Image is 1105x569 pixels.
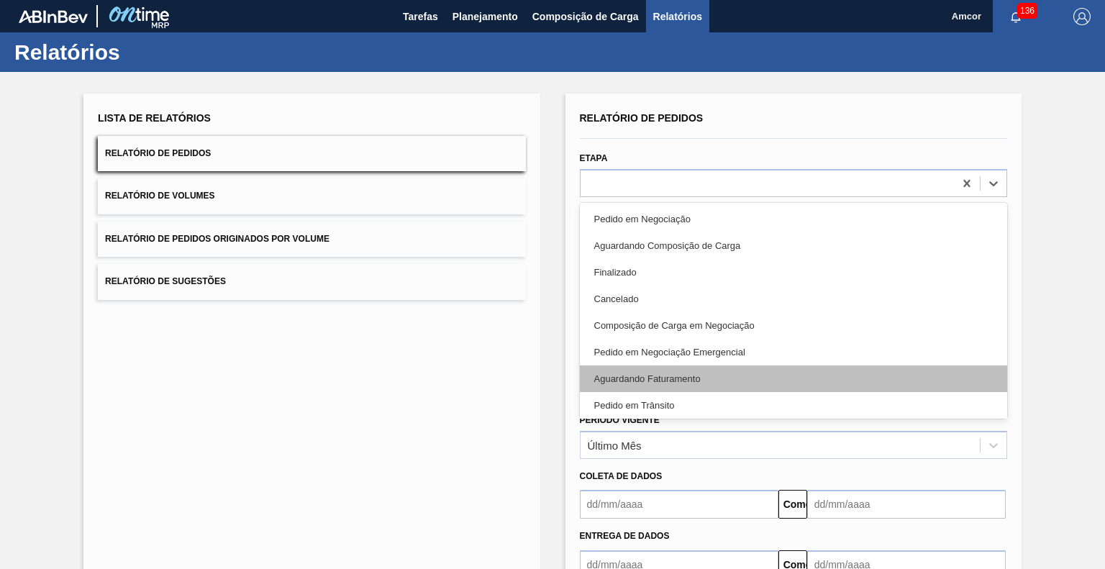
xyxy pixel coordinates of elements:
[594,347,745,358] font: Pedido em Negociação Emergencial
[783,499,817,510] font: Comeu
[403,11,438,22] font: Tarefas
[1020,6,1034,16] font: 136
[14,40,120,64] font: Relatórios
[580,531,670,541] font: Entrega de dados
[580,471,663,481] font: Coleta de dados
[594,400,675,411] font: Pedido em Trânsito
[952,11,981,22] font: Amcor
[105,277,226,287] font: Relatório de Sugestões
[580,490,778,519] input: dd/mm/aaaa
[580,153,608,163] font: Etapa
[98,222,525,257] button: Relatório de Pedidos Originados por Volume
[594,320,755,331] font: Composição de Carga em Negociação
[105,234,329,244] font: Relatório de Pedidos Originados por Volume
[532,11,639,22] font: Composição de Carga
[580,112,704,124] font: Relatório de Pedidos
[594,214,691,224] font: Pedido em Negociação
[98,178,525,214] button: Relatório de Volumes
[98,136,525,171] button: Relatório de Pedidos
[453,11,518,22] font: Planejamento
[98,112,211,124] font: Lista de Relatórios
[588,439,642,451] font: Último Mês
[1073,8,1091,25] img: Sair
[653,11,702,22] font: Relatórios
[594,267,637,278] font: Finalizado
[105,191,214,201] font: Relatório de Volumes
[993,6,1039,27] button: Notificações
[98,264,525,299] button: Relatório de Sugestões
[594,293,639,304] font: Cancelado
[594,240,741,251] font: Aguardando Composição de Carga
[580,415,660,425] font: Período Vigente
[594,373,701,384] font: Aguardando Faturamento
[778,490,807,519] button: Comeu
[105,148,211,158] font: Relatório de Pedidos
[19,10,88,23] img: TNhmsLtSVTkK8tSr43FrP2fwEKptu5GPRR3wAAAABJRU5ErkJggg==
[807,490,1006,519] input: dd/mm/aaaa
